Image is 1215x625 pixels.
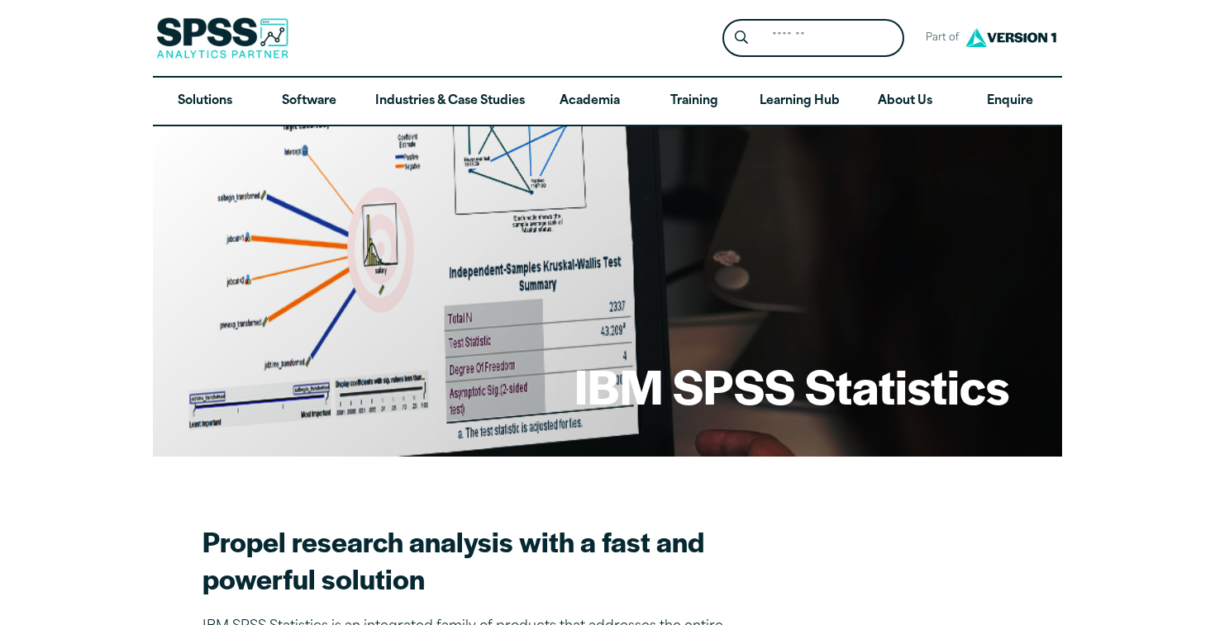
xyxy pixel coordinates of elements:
a: Solutions [153,78,257,125]
a: Industries & Case Studies [362,78,538,125]
a: Software [257,78,361,125]
svg: Search magnifying glass icon [735,31,748,45]
h2: Propel research analysis with a fast and powerful solution [202,523,754,597]
form: Site Header Search Form [722,19,904,58]
img: Version1 Logo [961,22,1060,53]
img: SPSS Analytics Partner [156,17,288,59]
button: Search magnifying glass icon [727,23,757,54]
a: Training [642,78,746,125]
a: Enquire [958,78,1062,125]
nav: Desktop version of site main menu [153,78,1062,125]
a: About Us [853,78,957,125]
a: Learning Hub [746,78,853,125]
h1: IBM SPSS Statistics [574,353,1009,418]
span: Part of [917,26,961,50]
a: Academia [538,78,642,125]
